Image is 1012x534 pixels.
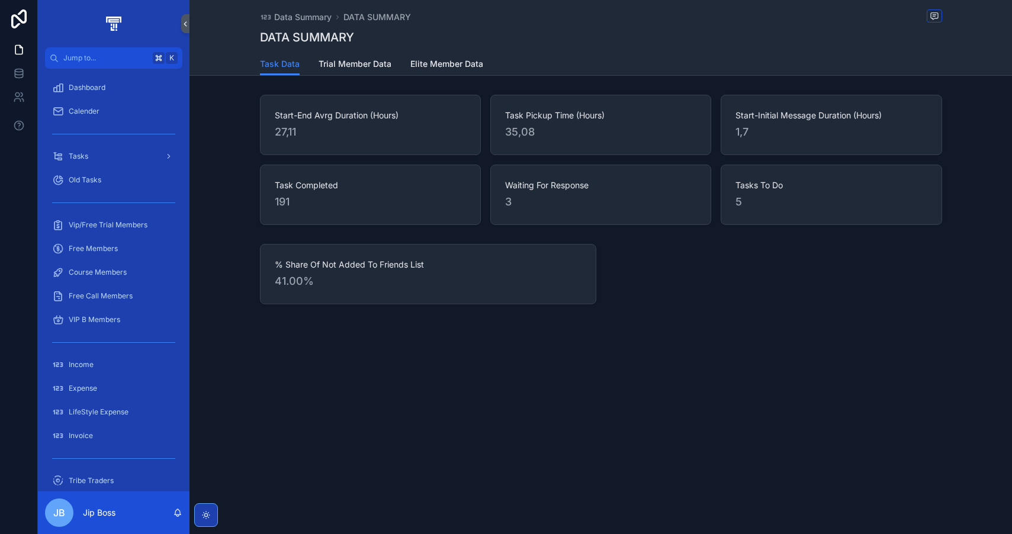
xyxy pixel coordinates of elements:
[45,309,182,330] a: VIP B Members
[45,146,182,167] a: Tasks
[260,58,300,70] span: Task Data
[45,354,182,375] a: Income
[410,53,483,77] a: Elite Member Data
[69,175,101,185] span: Old Tasks
[69,83,105,92] span: Dashboard
[69,220,147,230] span: Vip/Free Trial Members
[505,194,696,210] span: 3
[735,110,927,121] span: Start-Initial Message Duration (Hours)
[505,179,696,191] span: Waiting For Response
[275,179,466,191] span: Task Completed
[69,268,127,277] span: Course Members
[69,107,99,116] span: Calender
[319,58,391,70] span: Trial Member Data
[275,259,582,271] span: % Share Of Not Added To Friends List
[45,470,182,491] a: Tribe Traders
[45,378,182,399] a: Expense
[260,29,354,46] h1: DATA SUMMARY
[45,169,182,191] a: Old Tasks
[53,506,65,520] span: JB
[275,110,466,121] span: Start-End Avrg Duration (Hours)
[45,425,182,446] a: Invoice
[319,53,391,77] a: Trial Member Data
[69,152,88,161] span: Tasks
[69,360,94,369] span: Income
[260,11,332,23] a: Data Summary
[45,238,182,259] a: Free Members
[45,262,182,283] a: Course Members
[69,407,128,417] span: LifeStyle Expense
[69,315,120,324] span: VIP B Members
[45,285,182,307] a: Free Call Members
[63,53,148,63] span: Jump to...
[343,11,411,23] a: DATA SUMMARY
[735,194,927,210] span: 5
[69,431,93,440] span: Invoice
[275,124,466,140] span: 27,11
[505,124,696,140] span: 35,08
[45,214,182,236] a: Vip/Free Trial Members
[45,47,182,69] button: Jump to...K
[410,58,483,70] span: Elite Member Data
[104,14,123,33] img: App logo
[735,179,927,191] span: Tasks To Do
[45,101,182,122] a: Calender
[735,124,927,140] span: 1,7
[69,476,114,485] span: Tribe Traders
[275,273,582,289] span: 41.00%
[69,384,97,393] span: Expense
[274,11,332,23] span: Data Summary
[260,53,300,76] a: Task Data
[45,401,182,423] a: LifeStyle Expense
[83,507,115,519] p: Jip Boss
[45,77,182,98] a: Dashboard
[69,244,118,253] span: Free Members
[167,53,176,63] span: K
[275,194,466,210] span: 191
[38,69,189,491] div: scrollable content
[505,110,696,121] span: Task Pickup Time (Hours)
[69,291,133,301] span: Free Call Members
